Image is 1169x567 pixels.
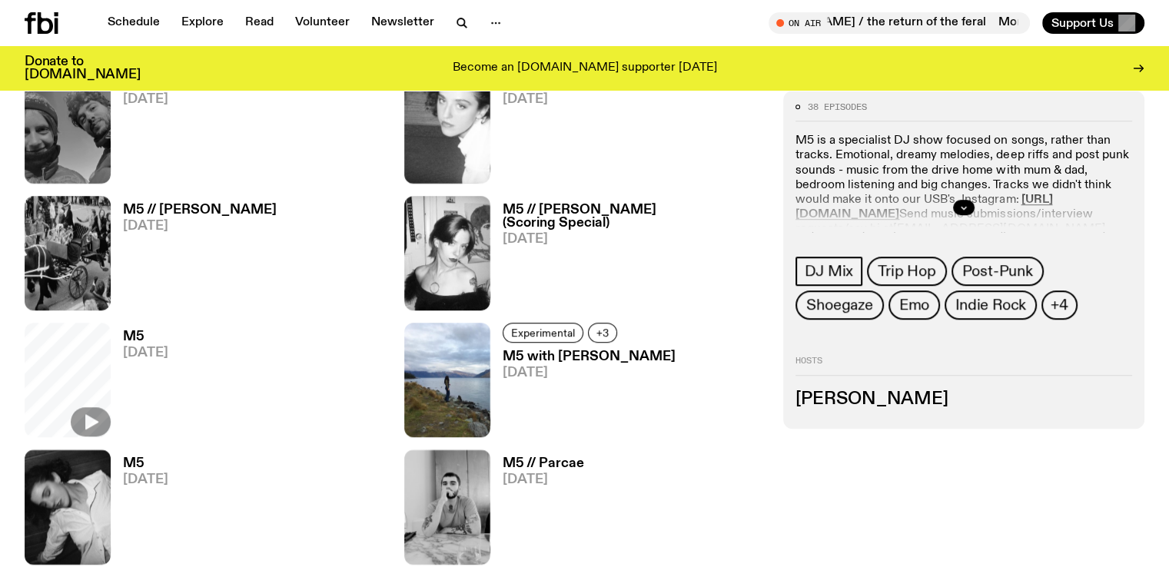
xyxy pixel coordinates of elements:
a: Emo [888,291,940,320]
h3: M5 with [PERSON_NAME] [503,350,676,363]
h3: M5 [123,457,168,470]
a: Post-Punk [951,257,1044,287]
a: M5 // [PERSON_NAME] (Scoring Special)[DATE] [490,204,765,310]
span: [DATE] [503,366,676,380]
span: Post-Punk [962,264,1033,280]
button: +4 [1041,291,1078,320]
span: [DATE] [123,93,284,106]
h3: Donate to [DOMAIN_NAME] [25,55,141,81]
a: DJ Mix [795,257,862,287]
a: M5[DATE] [111,330,168,437]
a: M5 // Parcae[DATE] [490,457,584,564]
h3: M5 [123,330,168,343]
span: Shoegaze [806,297,872,314]
a: Explore [172,12,233,34]
p: M5 is a specialist DJ show focused on songs, rather than tracks. Emotional, dreamy melodies, deep... [795,134,1132,253]
img: Hannah standing at the base of the lake in Queenstown, NZ. Back is turned, looking into the backd... [404,323,490,437]
a: Trip Hop [867,257,946,287]
h2: Hosts [795,357,1132,376]
button: On AirMornings with [PERSON_NAME] / the return of the feralMornings with [PERSON_NAME] / the retu... [769,12,1030,34]
p: Become an [DOMAIN_NAME] supporter [DATE] [453,61,717,75]
a: Experimental [503,323,583,343]
a: M5[DATE] [490,76,548,183]
span: DJ Mix [805,264,853,280]
button: +3 [588,323,617,343]
img: A black and white photo of Lilly wearing a white blouse and looking up at the camera. [404,68,490,183]
a: M5 // Con Pani + Paramat[DATE] [111,76,284,183]
span: Trip Hop [878,264,935,280]
span: [DATE] [503,93,548,106]
span: Emo [899,297,929,314]
a: Shoegaze [795,291,883,320]
a: Newsletter [362,12,443,34]
a: Volunteer [286,12,359,34]
span: Experimental [511,327,575,338]
a: M5 // [PERSON_NAME][DATE] [111,204,277,310]
span: Indie Rock [955,297,1026,314]
h3: M5 // Parcae [503,457,584,470]
span: 38 episodes [808,103,867,111]
a: M5[DATE] [111,457,168,564]
span: [DATE] [123,220,277,233]
a: Read [236,12,283,34]
span: +4 [1051,297,1068,314]
span: [DATE] [503,233,765,246]
button: Support Us [1042,12,1144,34]
h3: [PERSON_NAME] [795,391,1132,408]
span: [DATE] [123,346,168,360]
a: Schedule [98,12,169,34]
h3: M5 // [PERSON_NAME] [123,204,277,217]
span: [DATE] [123,473,168,486]
a: M5 with [PERSON_NAME][DATE] [490,350,676,437]
h3: M5 // [PERSON_NAME] (Scoring Special) [503,204,765,230]
a: Indie Rock [945,291,1037,320]
span: [DATE] [503,473,584,486]
span: Support Us [1051,16,1114,30]
span: +3 [596,327,609,338]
